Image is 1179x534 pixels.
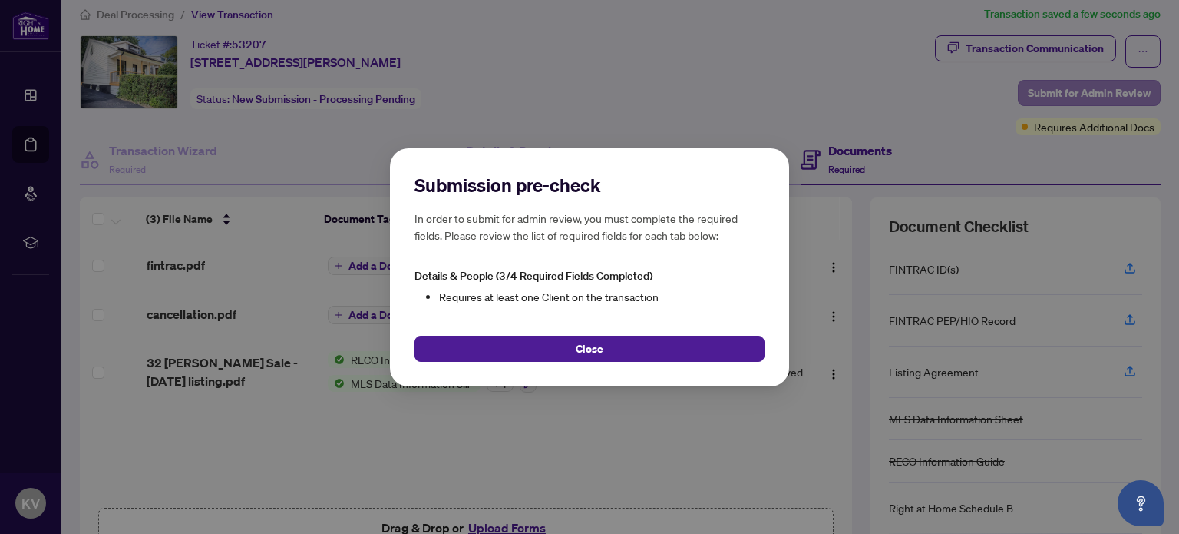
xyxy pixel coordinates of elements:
li: Requires at least one Client on the transaction [439,287,765,304]
button: Close [414,335,765,361]
h5: In order to submit for admin review, you must complete the required fields. Please review the lis... [414,210,765,244]
h2: Submission pre-check [414,173,765,197]
span: Details & People (3/4 Required Fields Completed) [414,269,652,283]
span: Close [576,336,603,360]
button: Open asap [1118,480,1164,526]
